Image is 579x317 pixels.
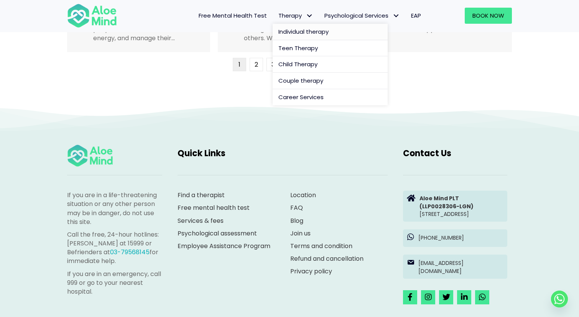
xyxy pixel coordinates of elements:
span: EAP [411,11,421,20]
a: Find a therapist [178,191,225,199]
a: Couple therapy [273,73,388,89]
p: [STREET_ADDRESS] [419,194,503,218]
span: Therapy: submenu [304,10,315,21]
a: Refund and cancellation [290,254,364,263]
span: Career Services [278,93,324,101]
a: Teen Therapy [273,40,388,57]
span: Couple therapy [278,77,323,85]
a: Blog [290,216,303,225]
a: Individual therapy [273,24,388,40]
img: Aloe mind Logo [67,144,113,167]
a: Page 3 [266,58,280,71]
a: TherapyTherapy: submenu [273,8,319,24]
p: If you are in a life-threatening situation or any other person may be in danger, do not use this ... [67,191,162,226]
a: Join us [290,229,311,238]
strong: (LLP0028306-LGN) [419,203,474,210]
img: Aloe mind Logo [67,3,117,28]
span: Psychological Services: submenu [390,10,401,21]
a: Free Mental Health Test [193,8,273,24]
nav: Menu [127,8,427,24]
a: [EMAIL_ADDRESS][DOMAIN_NAME] [403,255,507,279]
a: Child Therapy [273,56,388,73]
a: Psychological ServicesPsychological Services: submenu [319,8,405,24]
a: Privacy policy [290,267,332,276]
a: Career Services [273,89,388,105]
strong: Aloe Mind PLT [419,194,459,202]
a: Location [290,191,316,199]
p: [PHONE_NUMBER] [418,234,503,242]
a: Book Now [465,8,512,24]
a: 03-79568145 [110,248,150,257]
p: [EMAIL_ADDRESS][DOMAIN_NAME] [418,259,503,275]
span: Quick Links [178,147,225,159]
a: Aloe Mind PLT(LLP0028306-LGN)[STREET_ADDRESS] [403,191,507,222]
a: Psychological assessment [178,229,257,238]
span: Page 1 [233,58,246,71]
p: Call the free, 24-hour hotlines: [PERSON_NAME] at 15999 or Befrienders at for immediate help. [67,230,162,266]
a: Services & fees [178,216,224,225]
a: Whatsapp [551,291,568,307]
a: FAQ [290,203,303,212]
span: Free Mental Health Test [199,11,267,20]
a: Employee Assistance Program [178,242,270,250]
p: If you are in an emergency, call 999 or go to your nearest hospital. [67,270,162,296]
span: Individual therapy [278,28,329,36]
a: Page 2 [250,58,263,71]
span: Teen Therapy [278,44,318,52]
a: EAP [405,8,427,24]
a: Terms and condition [290,242,352,250]
span: Therapy [278,11,313,20]
span: Psychological Services [324,11,400,20]
a: [PHONE_NUMBER] [403,229,507,247]
span: Contact Us [403,147,451,159]
span: Child Therapy [278,60,317,68]
span: Book Now [472,11,504,20]
a: Free mental health test [178,203,250,212]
